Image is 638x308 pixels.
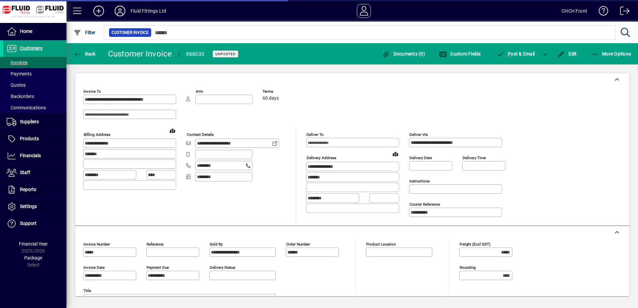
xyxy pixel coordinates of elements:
[3,164,66,181] a: Staff
[7,94,34,99] span: Backorders
[20,136,39,141] span: Products
[409,155,432,160] mat-label: Delivery date
[83,265,105,270] mat-label: Invoice date
[7,71,32,76] span: Payments
[615,1,630,23] a: Logout
[263,96,279,101] span: 60 days
[7,60,28,65] span: Invoices
[72,48,97,60] button: Back
[409,202,440,207] mat-label: Courier Reference
[555,48,579,60] button: Edit
[167,125,178,136] a: View on map
[3,215,66,232] a: Support
[493,48,538,60] button: Post & Email
[409,179,430,183] mat-label: Instructions
[7,82,26,88] span: Quotes
[591,51,631,56] span: More Options
[3,79,66,91] a: Quotes
[594,1,608,23] a: Knowledge Base
[20,153,41,158] span: Financials
[496,51,535,56] span: ost & Email
[66,48,103,60] app-page-header-button: Back
[3,68,66,79] a: Payments
[366,242,396,247] mat-label: Product location
[73,30,96,35] span: Filter
[7,105,46,110] span: Communications
[437,48,482,60] button: Custom Fields
[83,89,101,94] mat-label: Invoice To
[3,57,66,68] a: Invoices
[215,52,236,56] span: Unposted
[390,149,401,159] a: View on map
[3,198,66,215] a: Settings
[380,48,427,60] button: Documents (0)
[508,51,511,56] span: P
[24,255,42,260] span: Package
[306,132,324,137] mat-label: Deliver To
[20,29,32,34] span: Home
[20,204,37,209] span: Settings
[196,89,203,94] mat-label: Attn
[3,181,66,198] a: Reports
[210,265,235,270] mat-label: Delivery status
[409,132,428,137] mat-label: Deliver via
[20,187,36,192] span: Reports
[589,48,633,60] button: More Options
[147,265,169,270] mat-label: Payment due
[20,119,39,124] span: Suppliers
[186,49,205,59] div: #88030
[109,5,131,17] button: Profile
[3,91,66,102] a: Backorders
[3,114,66,130] a: Suppliers
[460,265,476,270] mat-label: Rounding
[20,221,37,226] span: Support
[463,155,486,160] mat-label: Delivery time
[19,241,48,247] span: Financial Year
[286,242,310,247] mat-label: Order number
[3,131,66,147] a: Products
[3,23,66,40] a: Home
[382,51,425,56] span: Documents (0)
[83,242,110,247] mat-label: Invoice number
[562,6,587,16] div: CHCH Front
[557,51,577,56] span: Edit
[20,46,43,51] span: Customers
[108,49,172,59] div: Customer Invoice
[439,51,481,56] span: Custom Fields
[3,102,66,113] a: Communications
[20,170,30,175] span: Staff
[83,288,91,293] mat-label: Title
[131,6,166,16] div: Fluid Fittings Ltd
[460,242,490,247] mat-label: Freight (excl GST)
[88,5,109,17] button: Add
[263,89,302,94] span: Terms
[73,51,96,56] span: Back
[3,148,66,164] a: Financials
[147,242,163,247] mat-label: Reference
[112,29,149,36] span: Customer Invoice
[72,27,97,39] button: Filter
[210,242,223,247] mat-label: Sold by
